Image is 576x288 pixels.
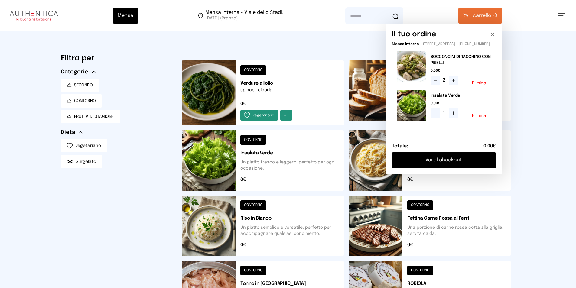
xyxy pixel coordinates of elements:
span: Surgelato [76,159,96,165]
span: Viale dello Stadio, 77, 05100 Terni TR, Italia [205,10,286,21]
p: - [STREET_ADDRESS] - [PHONE_NUMBER] [392,42,496,47]
button: Dieta [61,128,83,137]
button: Elimina [472,81,486,85]
span: 0.00€ [483,143,496,150]
span: SECONDO [74,82,93,88]
span: Vegetariano [75,143,101,149]
h2: Insalata Verde [431,92,491,99]
button: Vegetariano [61,139,107,152]
span: 2 [443,77,446,84]
button: Elimina [472,114,486,118]
button: Mensa [113,8,138,24]
span: 0.00€ [431,101,491,106]
button: carrello •3 [458,8,502,24]
span: [DATE] (Pranzo) [205,15,286,21]
img: logo.8f33a47.png [10,11,58,21]
button: Categorie [61,68,96,76]
button: Vai al checkout [392,152,496,168]
button: CONTORNO [61,94,102,108]
span: Dieta [61,128,75,137]
h6: Filtra per [61,53,172,63]
h6: Totale: [392,143,408,150]
button: Surgelato [61,155,102,168]
img: media [397,51,426,82]
span: CONTORNO [74,98,96,104]
span: Mensa interna [392,42,419,46]
span: FRUTTA DI STAGIONE [74,114,114,120]
span: 3 [473,12,497,19]
span: carrello • [473,12,494,19]
span: 1 [443,109,446,117]
h6: Il tuo ordine [392,30,436,39]
h2: BOCCONCINI DI TACCHINO CON PISELLI [431,54,491,66]
button: SECONDO [61,79,99,92]
img: media [397,90,426,121]
span: Categorie [61,68,88,76]
span: 0.00€ [431,68,491,73]
button: FRUTTA DI STAGIONE [61,110,120,123]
